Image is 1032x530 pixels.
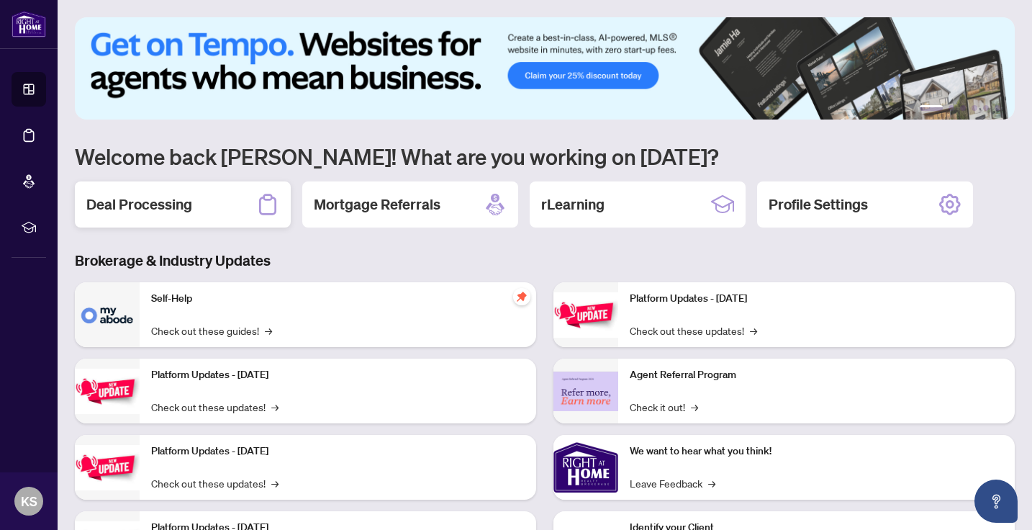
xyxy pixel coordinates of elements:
[553,435,618,500] img: We want to hear what you think!
[86,194,192,215] h2: Deal Processing
[920,105,943,111] button: 1
[708,475,715,491] span: →
[513,288,530,305] span: pushpin
[995,105,1000,111] button: 6
[691,399,698,415] span: →
[21,491,37,511] span: KS
[541,194,605,215] h2: rLearning
[75,17,1015,120] img: Slide 0
[151,323,272,338] a: Check out these guides!→
[12,11,46,37] img: logo
[151,399,279,415] a: Check out these updates!→
[974,480,1018,523] button: Open asap
[949,105,954,111] button: 2
[630,444,1003,459] p: We want to hear what you think!
[271,475,279,491] span: →
[630,291,1003,307] p: Platform Updates - [DATE]
[151,475,279,491] a: Check out these updates!→
[553,292,618,338] img: Platform Updates - June 23, 2025
[630,323,757,338] a: Check out these updates!→
[75,445,140,490] img: Platform Updates - July 21, 2025
[983,105,989,111] button: 5
[265,323,272,338] span: →
[151,291,525,307] p: Self-Help
[630,399,698,415] a: Check it out!→
[151,444,525,459] p: Platform Updates - [DATE]
[75,369,140,414] img: Platform Updates - September 16, 2025
[314,194,440,215] h2: Mortgage Referrals
[271,399,279,415] span: →
[630,475,715,491] a: Leave Feedback→
[972,105,977,111] button: 4
[960,105,966,111] button: 3
[553,372,618,411] img: Agent Referral Program
[75,143,1015,170] h1: Welcome back [PERSON_NAME]! What are you working on [DATE]?
[750,323,757,338] span: →
[769,194,868,215] h2: Profile Settings
[630,367,1003,383] p: Agent Referral Program
[75,282,140,347] img: Self-Help
[75,251,1015,271] h3: Brokerage & Industry Updates
[151,367,525,383] p: Platform Updates - [DATE]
